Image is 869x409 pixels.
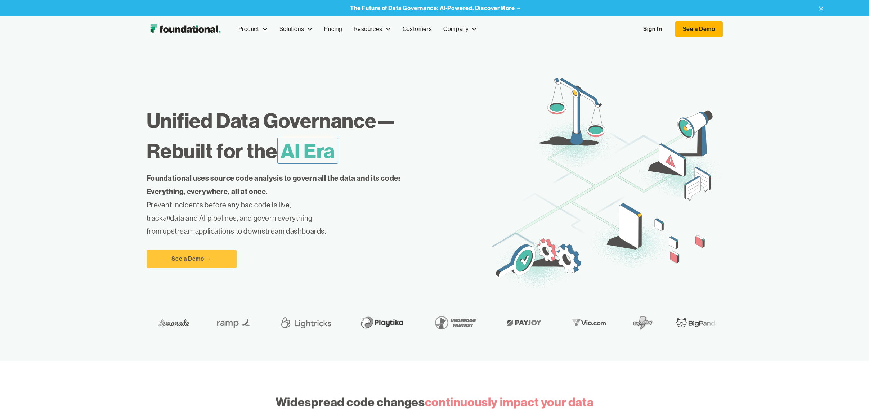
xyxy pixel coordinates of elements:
[355,313,407,333] img: Playtika
[238,24,259,34] div: Product
[147,22,224,36] img: Foundational Logo
[157,317,188,328] img: Lemonade
[438,17,483,41] div: Company
[278,313,332,333] img: Lightricks
[277,138,339,164] span: AI Era
[318,17,348,41] a: Pricing
[147,105,492,166] h1: Unified Data Governance— Rebuilt for the
[147,174,400,196] strong: Foundational uses source code analysis to govern all the data and its code: Everything, everywher...
[636,22,669,37] a: Sign In
[348,17,397,41] div: Resources
[397,17,438,41] a: Customers
[211,313,255,333] img: Ramp
[274,17,318,41] div: Solutions
[430,313,479,333] img: Underdog Fantasy
[147,172,423,238] p: Prevent incidents before any bad code is live, track data and AI pipelines, and govern everything...
[233,17,274,41] div: Product
[502,317,545,328] img: Payjoy
[675,21,723,37] a: See a Demo
[676,317,718,328] img: BigPanda
[163,214,170,223] em: all
[568,317,609,328] img: Vio.com
[443,24,469,34] div: Company
[350,4,522,12] a: The Future of Data Governance: AI-Powered. Discover More →
[632,313,653,333] img: SuperPlay
[279,24,304,34] div: Solutions
[354,24,382,34] div: Resources
[147,22,224,36] a: home
[147,250,237,268] a: See a Demo →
